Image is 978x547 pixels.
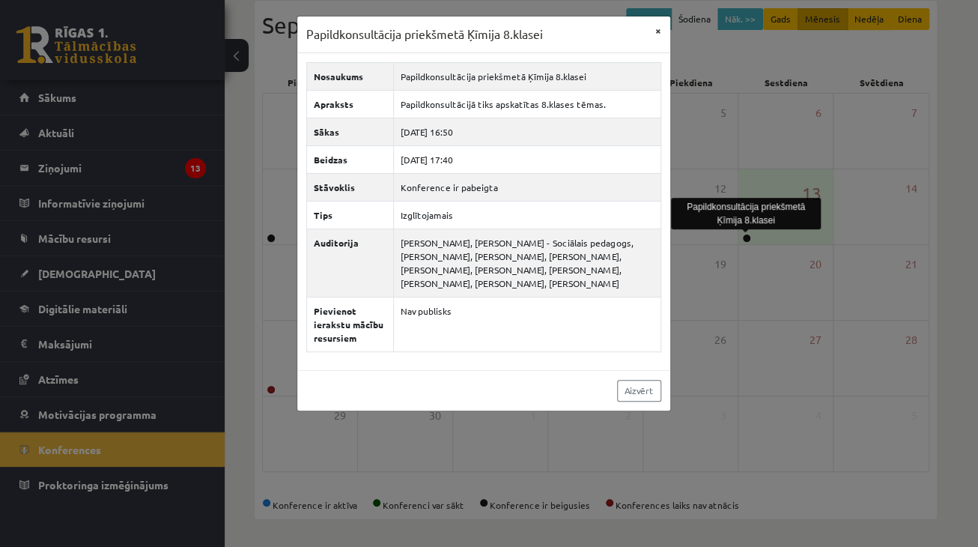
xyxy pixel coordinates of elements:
[671,198,821,229] div: Papildkonsultācija priekšmetā Ķīmija 8.klasei
[394,62,660,90] td: Papildkonsultācija priekšmetā Ķīmija 8.klasei
[306,145,394,173] th: Beidzas
[394,90,660,118] td: Papildkonsultācijā tiks apskatītas 8.klases tēmas.
[394,297,660,351] td: Nav publisks
[394,173,660,201] td: Konference ir pabeigta
[394,201,660,229] td: Izglītojamais
[394,229,660,297] td: [PERSON_NAME], [PERSON_NAME] - Sociālais pedagogs, [PERSON_NAME], [PERSON_NAME], [PERSON_NAME], [...
[306,297,394,351] th: Pievienot ierakstu mācību resursiem
[394,118,660,145] td: [DATE] 16:50
[394,145,660,173] td: [DATE] 17:40
[306,173,394,201] th: Stāvoklis
[617,380,661,402] a: Aizvērt
[306,90,394,118] th: Apraksts
[646,16,670,45] button: ×
[306,25,543,43] h3: Papildkonsultācija priekšmetā Ķīmija 8.klasei
[306,201,394,229] th: Tips
[306,62,394,90] th: Nosaukums
[306,118,394,145] th: Sākas
[306,229,394,297] th: Auditorija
